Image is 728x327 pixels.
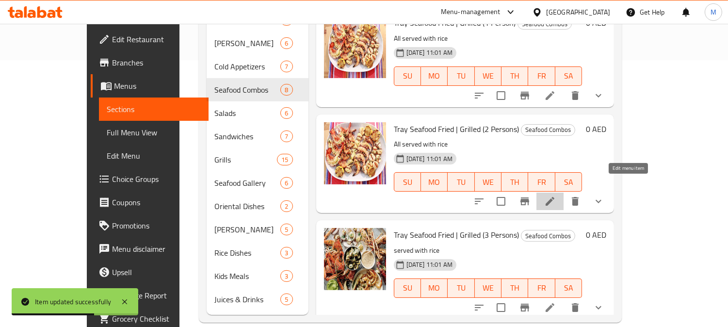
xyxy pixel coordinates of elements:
button: TU [448,172,474,192]
span: Kids Meals [214,270,281,282]
span: Edit Restaurant [112,33,201,45]
button: MO [421,172,448,192]
a: Menu disclaimer [91,237,209,261]
div: items [280,177,292,189]
span: WE [479,281,498,295]
span: TU [452,69,470,83]
a: Branches [91,51,209,74]
div: Seafood Combos8 [207,78,308,101]
img: Tray Seafood Fried | Grilled (1 Person) [324,16,386,78]
button: FR [528,172,555,192]
span: 2 [281,202,292,211]
span: TH [505,175,524,189]
div: Item updated successfully [35,296,111,307]
span: MO [425,175,444,189]
button: delete [564,296,587,319]
span: 3 [281,272,292,281]
div: [PERSON_NAME]5 [207,218,308,241]
span: Upsell [112,266,201,278]
span: SU [398,69,417,83]
span: 3 [281,248,292,258]
h6: 0 AED [586,122,606,136]
div: Kids Meals3 [207,264,308,288]
span: [PERSON_NAME] [214,37,281,49]
span: SA [559,281,578,295]
button: MO [421,278,448,298]
span: 7 [281,132,292,141]
div: items [280,247,292,259]
span: SA [559,69,578,83]
a: Edit Menu [99,144,209,167]
span: Cold Appetizers [214,61,281,72]
button: Branch-specific-item [513,296,536,319]
span: Select to update [491,297,511,318]
button: delete [564,84,587,107]
a: Edit Restaurant [91,28,209,51]
div: Oriental Dishes2 [207,195,308,218]
h6: 0 AED [586,16,606,30]
button: TH [502,172,528,192]
span: Promotions [112,220,201,231]
span: Sections [107,103,201,115]
a: Upsell [91,261,209,284]
span: 6 [281,109,292,118]
div: Seafood Combos [521,230,575,242]
a: Promotions [91,214,209,237]
span: Edit Menu [107,150,201,162]
span: [DATE] 11:01 AM [403,154,456,163]
a: Edit menu item [544,302,556,313]
span: TH [505,69,524,83]
button: SU [394,66,421,86]
a: Coupons [91,191,209,214]
button: SA [555,66,582,86]
span: 6 [281,39,292,48]
span: Oriental Dishes [214,200,281,212]
span: FR [532,281,551,295]
div: items [280,224,292,235]
span: 8 [281,85,292,95]
span: TU [452,281,470,295]
span: Select to update [491,85,511,106]
span: Grills [214,154,277,165]
div: items [280,37,292,49]
img: Tray Seafood Fried | Grilled (2 Persons) [324,122,386,184]
p: All served with rice [394,138,582,150]
div: Baharya Casserole [214,224,281,235]
div: items [280,131,292,142]
span: 15 [277,155,292,164]
button: WE [475,172,502,192]
span: 5 [281,295,292,304]
span: Menus [114,80,201,92]
a: Edit menu item [544,90,556,101]
button: TU [448,66,474,86]
p: All served with rice [394,33,582,45]
button: Branch-specific-item [513,84,536,107]
div: [PERSON_NAME]6 [207,32,308,55]
span: [DATE] 11:01 AM [403,48,456,57]
span: MO [425,281,444,295]
span: Juices & Drinks [214,294,281,305]
span: Full Menu View [107,127,201,138]
button: WE [475,278,502,298]
button: SU [394,172,421,192]
span: Coverage Report [112,290,201,301]
div: Seafood Gallery6 [207,171,308,195]
div: Juices & Drinks5 [207,288,308,311]
span: Sandwiches [214,131,281,142]
span: Seafood Gallery [214,177,281,189]
span: Seafood Combos [214,84,281,96]
span: TU [452,175,470,189]
div: Cold Appetizers7 [207,55,308,78]
div: Grills15 [207,148,308,171]
div: Seafood Combos [521,124,575,136]
button: TH [502,278,528,298]
span: Menu disclaimer [112,243,201,255]
button: sort-choices [468,84,491,107]
span: [DATE] 11:01 AM [403,260,456,269]
div: items [280,84,292,96]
